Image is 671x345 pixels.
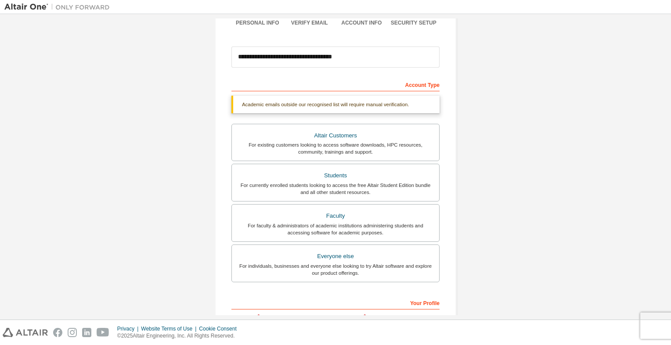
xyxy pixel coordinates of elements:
div: Privacy [117,325,141,332]
div: Your Profile [231,295,440,309]
img: linkedin.svg [82,328,91,337]
img: altair_logo.svg [3,328,48,337]
div: Faculty [237,210,434,222]
img: facebook.svg [53,328,62,337]
div: Security Setup [388,19,440,26]
div: For currently enrolled students looking to access the free Altair Student Edition bundle and all ... [237,182,434,196]
div: Altair Customers [237,129,434,142]
div: Account Info [335,19,388,26]
div: Website Terms of Use [141,325,199,332]
img: Altair One [4,3,114,11]
div: For individuals, businesses and everyone else looking to try Altair software and explore our prod... [237,262,434,277]
div: Account Type [231,77,440,91]
p: © 2025 Altair Engineering, Inc. All Rights Reserved. [117,332,242,340]
div: For existing customers looking to access software downloads, HPC resources, community, trainings ... [237,141,434,155]
div: For faculty & administrators of academic institutions administering students and accessing softwa... [237,222,434,236]
div: Verify Email [284,19,336,26]
label: Last Name [338,314,440,321]
div: Personal Info [231,19,284,26]
div: Students [237,169,434,182]
div: Cookie Consent [199,325,242,332]
div: Academic emails outside our recognised list will require manual verification. [231,96,440,113]
img: youtube.svg [97,328,109,337]
label: First Name [231,314,333,321]
img: instagram.svg [68,328,77,337]
div: Everyone else [237,250,434,262]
